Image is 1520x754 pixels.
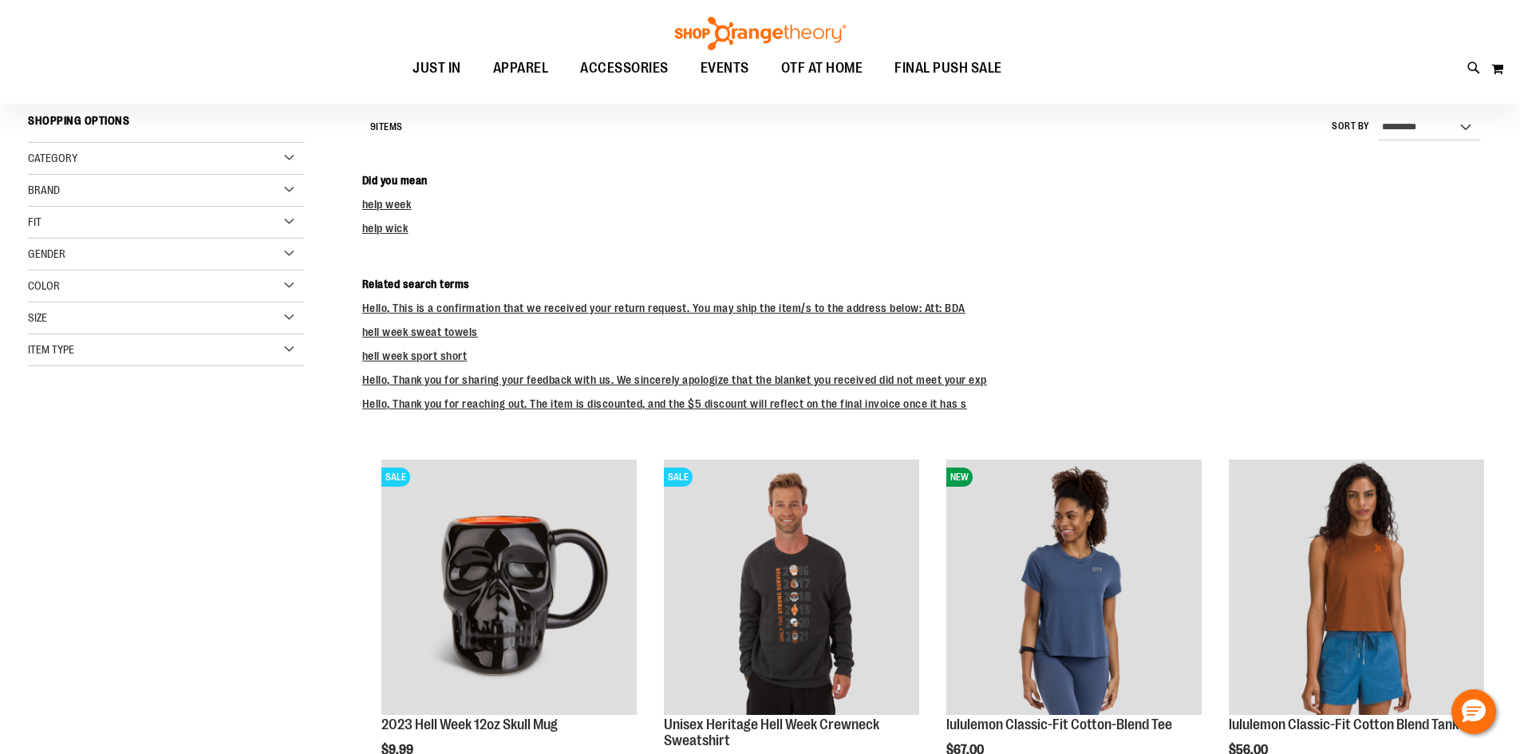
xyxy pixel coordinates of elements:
a: EVENTS [685,50,765,87]
a: lululemon Classic-Fit Cotton Blend Tank [1229,716,1459,732]
dt: Did you mean [362,172,1492,188]
a: Hello, Thank you for sharing your feedback with us. We sincerely apologize that the blanket you r... [362,373,987,386]
a: lululemon Classic-Fit Cotton-Blend Tee [946,716,1172,732]
span: FINAL PUSH SALE [894,50,1002,86]
span: EVENTS [701,50,749,86]
span: Size [28,311,47,324]
span: Category [28,152,77,164]
span: Gender [28,247,65,260]
strong: Shopping Options [28,107,304,143]
a: APPAREL [477,50,565,87]
a: hell week sport short [362,349,468,362]
span: SALE [664,468,693,487]
img: Product image for Unisex Heritage Hell Week Crewneck Sweatshirt [664,460,919,715]
a: Unisex Heritage Hell Week Crewneck Sweatshirt [664,716,879,748]
span: Color [28,279,60,292]
a: Hello, Thank you for reaching out. The item is discounted, and the $5 discount will reflect on th... [362,397,967,410]
button: Hello, have a question? Let’s chat. [1451,689,1496,734]
img: lululemon Classic-Fit Cotton-Blend Tee [946,460,1202,715]
span: JUST IN [413,50,461,86]
span: Item Type [28,343,74,356]
a: lululemon Classic-Fit Cotton Blend Tank [1229,460,1484,717]
a: 2023 Hell Week 12oz Skull Mug [381,716,558,732]
span: 9 [370,121,377,132]
a: help wick [362,222,409,235]
a: ACCESSORIES [564,50,685,87]
span: Brand [28,184,60,196]
img: lululemon Classic-Fit Cotton Blend Tank [1229,460,1484,715]
span: Fit [28,215,41,228]
a: Product image for Unisex Heritage Hell Week Crewneck SweatshirtSALE [664,460,919,717]
span: OTF AT HOME [781,50,863,86]
span: NEW [946,468,973,487]
a: Hello, This is a confirmation that we received your return request. You may ship the item/s to th... [362,302,965,314]
span: SALE [381,468,410,487]
a: JUST IN [397,50,477,87]
dt: Related search terms [362,276,1492,292]
span: APPAREL [493,50,549,86]
label: Sort By [1332,120,1370,133]
a: Product image for Hell Week 12oz Skull MugSALE [381,460,637,717]
a: lululemon Classic-Fit Cotton-Blend TeeNEW [946,460,1202,717]
img: Shop Orangetheory [673,17,848,50]
a: help week [362,198,412,211]
a: hell week sweat towels [362,326,478,338]
h2: Items [370,115,403,140]
a: OTF AT HOME [765,50,879,87]
a: FINAL PUSH SALE [878,50,1018,87]
span: ACCESSORIES [580,50,669,86]
img: Product image for Hell Week 12oz Skull Mug [381,460,637,715]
